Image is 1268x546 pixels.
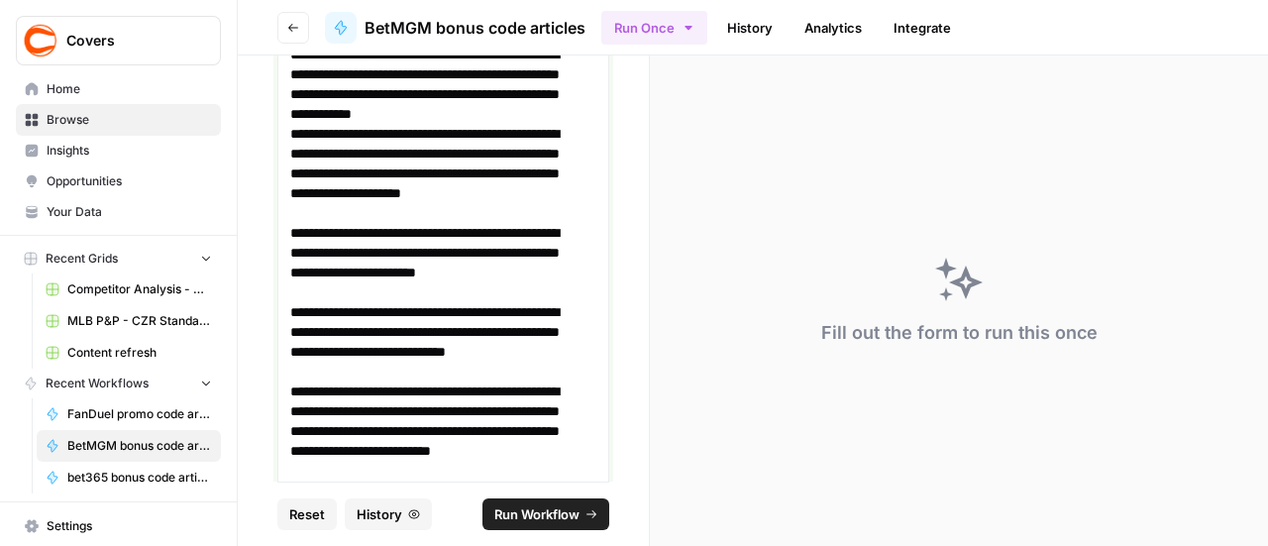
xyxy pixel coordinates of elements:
a: FanDuel promo code articles [37,398,221,430]
span: Opportunities [47,172,212,190]
a: Competitor Analysis - URL Specific Grid [37,273,221,305]
span: Competitor Analysis - URL Specific Grid [67,280,212,298]
span: MLB P&P - CZR Standard (Production) Grid [67,312,212,330]
span: Recent Grids [46,250,118,268]
span: FanDuel promo code articles [67,405,212,423]
a: Browse [16,104,221,136]
button: History [345,498,432,530]
button: Workspace: Covers [16,16,221,65]
button: Run Workflow [482,498,609,530]
span: Covers [66,31,186,51]
button: Run Once [601,11,707,45]
span: BetMGM bonus code articles [67,437,212,455]
a: Home [16,73,221,105]
a: BetMGM bonus code articles [325,12,585,44]
span: BetMGM bonus code articles [365,16,585,40]
a: Insights [16,135,221,166]
span: Recent Workflows [46,375,149,392]
a: MLB P&P - CZR Standard (Production) Grid [37,305,221,337]
a: Content refresh [37,337,221,369]
span: Insights [47,142,212,160]
img: Covers Logo [23,23,58,58]
span: Your Data [47,203,212,221]
span: Run Workflow [494,504,580,524]
div: Fill out the form to run this once [821,319,1098,347]
span: Settings [47,517,212,535]
span: Reset [289,504,325,524]
span: Home [47,80,212,98]
span: bet365 bonus code articles [67,469,212,487]
span: Browse [47,111,212,129]
button: Recent Workflows [16,369,221,398]
span: Content refresh [67,344,212,362]
a: Opportunities [16,165,221,197]
span: History [357,504,402,524]
a: History [715,12,785,44]
a: BetMGM bonus code articles [37,430,221,462]
a: Settings [16,510,221,542]
a: bet365 bonus code articles [37,462,221,493]
button: Recent Grids [16,244,221,273]
a: Your Data [16,196,221,228]
button: Reset [277,498,337,530]
a: Integrate [882,12,963,44]
a: Analytics [792,12,874,44]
